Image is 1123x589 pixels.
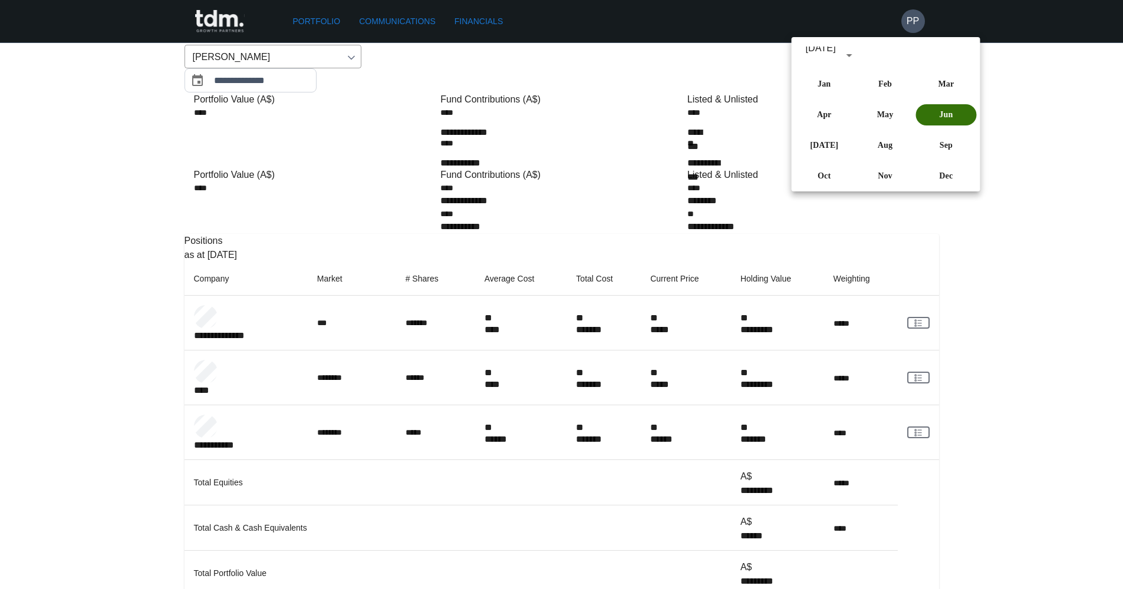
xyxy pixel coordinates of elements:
button: Feb [855,74,915,95]
button: calendar view is open, switch to year view [839,45,859,65]
button: Jun [915,104,976,125]
button: May [855,104,915,125]
p: A$ [740,469,815,484]
th: Current Price [641,262,731,296]
th: Holding Value [731,262,824,296]
g: rgba(16, 24, 40, 0.6 [915,429,921,435]
th: # Shares [396,262,475,296]
div: Listed & Unlisted [687,168,930,182]
button: PP [901,9,925,33]
a: Communications [354,11,440,32]
th: Total Cost [567,262,641,296]
button: Mar [915,74,976,95]
p: A$ [740,515,815,529]
button: [DATE] [794,135,855,156]
div: [DATE] [806,41,836,55]
button: Jan [794,74,855,95]
div: Listed & Unlisted [687,92,930,107]
button: Aug [855,135,915,156]
div: [PERSON_NAME] [185,45,361,68]
a: Financials [450,11,508,32]
td: Total Equities [185,460,731,505]
a: View Client Communications [907,317,929,329]
th: Company [185,262,308,296]
h6: PP [907,14,919,28]
p: as at [DATE] [185,248,939,262]
p: Positions [185,234,939,248]
button: Sep [915,135,976,156]
g: rgba(16, 24, 40, 0.6 [915,319,921,326]
a: View Client Communications [907,426,929,438]
th: Market [308,262,396,296]
button: Apr [794,104,855,125]
a: Portfolio [288,11,345,32]
div: Portfolio Value (A$) [194,168,436,182]
th: Average Cost [475,262,567,296]
button: Dec [915,166,976,187]
button: Nov [855,166,915,187]
a: View Client Communications [907,372,929,383]
p: A$ [740,560,815,574]
button: Oct [794,166,855,187]
button: Choose date, selected date is Jun 30, 2024 [186,69,209,92]
td: Total Cash & Cash Equivalents [185,505,731,551]
g: rgba(16, 24, 40, 0.6 [915,374,921,380]
th: Weighting [824,262,898,296]
div: Fund Contributions (A$) [440,92,683,107]
div: Portfolio Value (A$) [194,92,436,107]
div: Fund Contributions (A$) [440,168,683,182]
